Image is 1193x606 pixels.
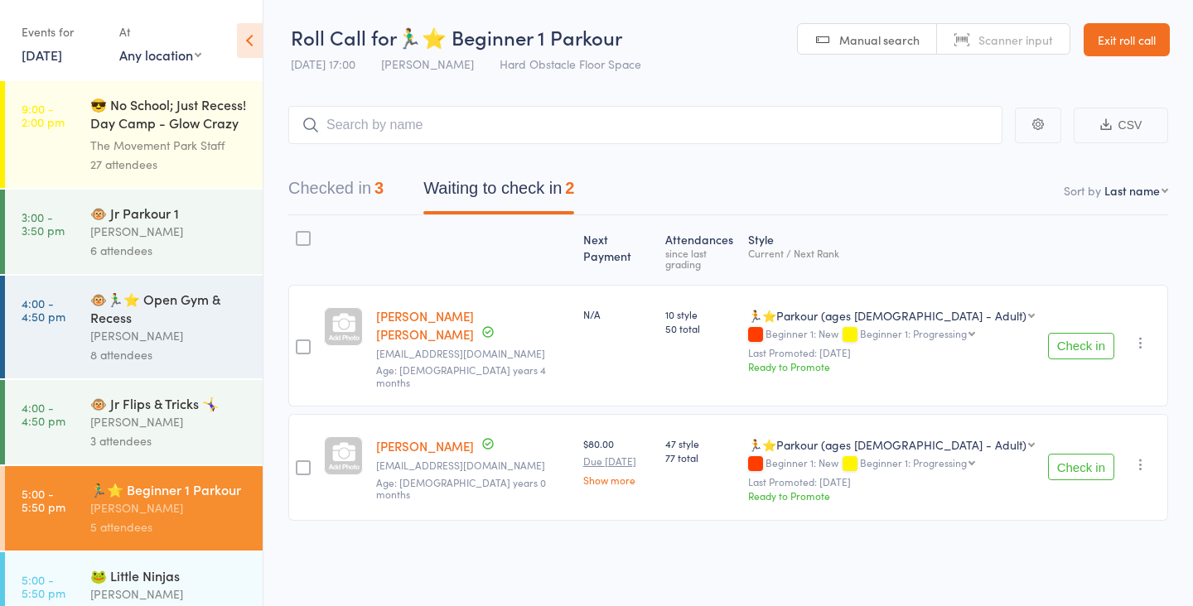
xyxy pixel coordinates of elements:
span: Scanner input [978,31,1053,48]
time: 3:00 - 3:50 pm [22,210,65,237]
span: Hard Obstacle Floor Space [500,55,641,72]
div: 🏃⭐Parkour (ages [DEMOGRAPHIC_DATA] - Adult) [748,436,1026,453]
a: [PERSON_NAME] [376,437,474,454]
button: CSV [1074,108,1168,143]
div: 8 attendees [90,345,249,364]
div: The Movement Park Staff [90,136,249,155]
span: [DATE] 17:00 [291,55,355,72]
span: 🏃‍♂️⭐ Beginner 1 Parkour [397,23,622,50]
button: Checked in3 [288,171,384,214]
small: Due [DATE] [583,455,652,467]
small: Last Promoted: [DATE] [748,476,1035,488]
div: Style [741,223,1041,277]
a: Exit roll call [1084,23,1170,56]
div: [PERSON_NAME] [90,584,249,604]
small: Bros1742@pacificu.edu [376,348,570,359]
div: since last grading [665,248,735,269]
div: Ready to Promote [748,488,1035,503]
div: 🐵🏃‍♂️⭐ Open Gym & Recess [90,290,249,326]
a: 3:00 -3:50 pm🐵 Jr Parkour 1[PERSON_NAME]6 attendees [5,190,263,274]
div: 5 attendees [90,517,249,536]
div: 🏃⭐Parkour (ages [DEMOGRAPHIC_DATA] - Adult) [748,307,1026,324]
input: Search by name [288,106,1002,144]
button: Waiting to check in2 [423,171,574,214]
div: [PERSON_NAME] [90,498,249,517]
div: Beginner 1: Progressing [860,457,967,468]
div: [PERSON_NAME] [90,412,249,431]
div: At [119,18,201,46]
span: Manual search [839,31,920,48]
div: 3 attendees [90,431,249,450]
div: Beginner 1: New [748,328,1035,342]
div: Events for [22,18,103,46]
span: Age: [DEMOGRAPHIC_DATA] years 0 months [376,475,546,501]
button: Check in [1048,333,1114,359]
time: 4:00 - 4:50 pm [22,401,65,427]
div: Any location [119,46,201,64]
a: 4:00 -4:50 pm🐵 Jr Flips & Tricks 🤸‍♀️[PERSON_NAME]3 attendees [5,380,263,464]
div: Last name [1104,182,1160,199]
div: 27 attendees [90,155,249,174]
span: 10 style [665,307,735,321]
small: gabberich@comcast.net [376,459,570,471]
a: 4:00 -4:50 pm🐵🏃‍♂️⭐ Open Gym & Recess[PERSON_NAME]8 attendees [5,276,263,378]
time: 9:00 - 2:00 pm [22,102,65,128]
a: 9:00 -2:00 pm😎 No School; Just Recess! Day Camp - Glow Crazy S...The Movement Park Staff27 attendees [5,81,263,188]
div: [PERSON_NAME] [90,222,249,241]
div: 🏃‍♂️⭐ Beginner 1 Parkour [90,480,249,498]
div: Beginner 1: Progressing [860,328,967,339]
div: N/A [583,307,652,321]
div: Atten­dances [659,223,741,277]
div: Next Payment [577,223,659,277]
span: 47 style [665,436,735,450]
span: Roll Call for [291,23,397,50]
span: 77 total [665,450,735,464]
div: Beginner 1: New [748,457,1035,471]
label: Sort by [1064,182,1101,199]
span: 50 total [665,321,735,335]
time: 5:00 - 5:50 pm [22,487,65,513]
span: [PERSON_NAME] [381,55,474,72]
div: 🐵 Jr Flips & Tricks 🤸‍♀️ [90,394,249,412]
a: 5:00 -5:50 pm🏃‍♂️⭐ Beginner 1 Parkour[PERSON_NAME]5 attendees [5,466,263,551]
div: 🐵 Jr Parkour 1 [90,204,249,222]
div: 3 [374,179,384,197]
a: [DATE] [22,46,62,64]
div: 6 attendees [90,241,249,260]
small: Last Promoted: [DATE] [748,347,1035,358]
div: 2 [565,179,574,197]
a: Show more [583,474,652,485]
div: [PERSON_NAME] [90,326,249,345]
div: 😎 No School; Just Recess! Day Camp - Glow Crazy S... [90,95,249,136]
button: Check in [1048,454,1114,480]
a: [PERSON_NAME] [PERSON_NAME] [376,307,474,343]
time: 4:00 - 4:50 pm [22,296,65,323]
div: Ready to Promote [748,359,1035,373]
time: 5:00 - 5:50 pm [22,573,65,599]
span: Age: [DEMOGRAPHIC_DATA] years 4 months [376,363,546,388]
div: 🐸 Little Ninjas [90,566,249,584]
div: $80.00 [583,436,652,484]
div: Current / Next Rank [748,248,1035,258]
